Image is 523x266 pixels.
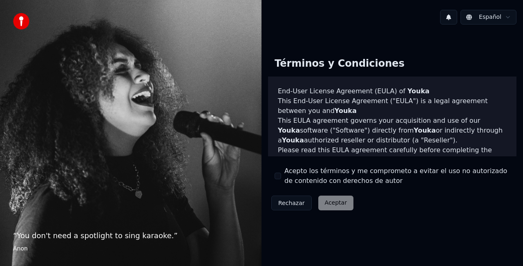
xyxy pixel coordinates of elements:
label: Acepto los términos y me comprometo a evitar el uso no autorizado de contenido con derechos de autor [284,166,510,186]
footer: Anon [13,245,248,253]
span: Youka [414,126,436,134]
span: Youka [407,87,429,95]
span: Youka [278,126,300,134]
h3: End-User License Agreement (EULA) of [278,86,507,96]
p: This End-User License Agreement ("EULA") is a legal agreement between you and [278,96,507,116]
span: Youka [282,136,304,144]
img: youka [13,13,29,29]
p: This EULA agreement governs your acquisition and use of our software ("Software") directly from o... [278,116,507,145]
p: “ You don't need a spotlight to sing karaoke. ” [13,230,248,241]
button: Rechazar [271,196,312,210]
div: Términos y Condiciones [268,51,411,77]
p: Please read this EULA agreement carefully before completing the installation process and using th... [278,145,507,185]
span: Youka [335,107,357,115]
span: Youka [390,156,412,164]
